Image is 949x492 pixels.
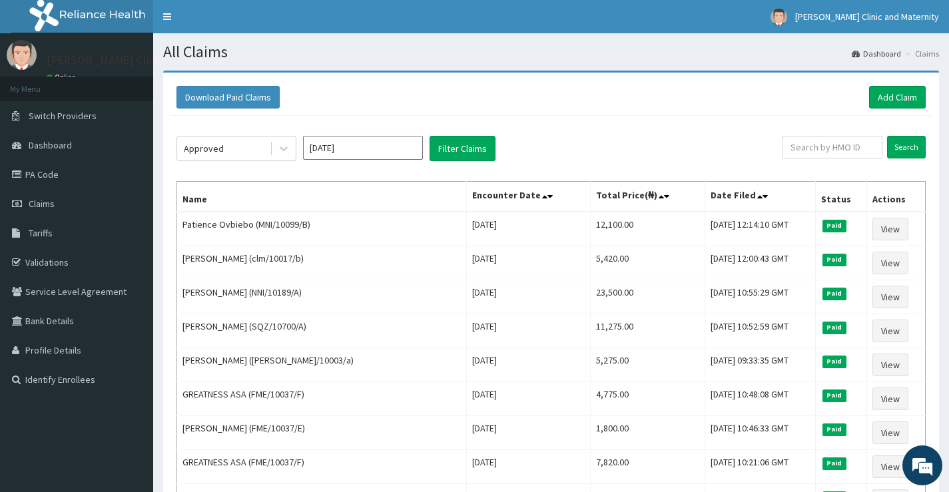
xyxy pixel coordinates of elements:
td: [DATE] [466,246,590,280]
th: Name [177,182,467,212]
th: Encounter Date [466,182,590,212]
td: [DATE] 10:46:33 GMT [705,416,816,450]
input: Search by HMO ID [782,136,882,158]
td: [DATE] 10:48:08 GMT [705,382,816,416]
input: Search [887,136,926,158]
th: Status [816,182,867,212]
a: Online [47,73,79,82]
td: 5,420.00 [590,246,705,280]
td: 11,275.00 [590,314,705,348]
img: User Image [771,9,787,25]
p: [PERSON_NAME] Clinic and Maternity [47,54,240,66]
a: View [872,354,908,376]
img: User Image [7,40,37,70]
a: View [872,455,908,478]
td: [DATE] 12:00:43 GMT [705,246,816,280]
a: View [872,320,908,342]
span: Paid [822,356,846,368]
span: Switch Providers [29,110,97,122]
td: [DATE] 10:52:59 GMT [705,314,816,348]
td: [PERSON_NAME] (FME/10037/E) [177,416,467,450]
li: Claims [902,48,939,59]
span: Dashboard [29,139,72,151]
a: View [872,387,908,410]
td: [DATE] [466,280,590,314]
a: View [872,252,908,274]
td: 23,500.00 [590,280,705,314]
td: [PERSON_NAME] (NNI/10189/A) [177,280,467,314]
span: Paid [822,288,846,300]
span: Paid [822,457,846,469]
th: Actions [866,182,925,212]
td: GREATNESS ASA (FME/10037/F) [177,382,467,416]
button: Filter Claims [430,136,495,161]
td: 5,275.00 [590,348,705,382]
td: [PERSON_NAME] (SQZ/10700/A) [177,314,467,348]
a: Add Claim [869,86,926,109]
a: View [872,218,908,240]
span: Claims [29,198,55,210]
span: Paid [822,423,846,435]
span: Paid [822,322,846,334]
a: View [872,286,908,308]
td: 12,100.00 [590,212,705,246]
td: [DATE] [466,348,590,382]
div: Approved [184,142,224,155]
td: [DATE] 10:21:06 GMT [705,450,816,484]
td: [DATE] [466,382,590,416]
h1: All Claims [163,43,939,61]
span: Tariffs [29,227,53,239]
td: [DATE] [466,450,590,484]
td: Patience Ovbiebo (MNI/10099/B) [177,212,467,246]
td: [DATE] [466,416,590,450]
td: 4,775.00 [590,382,705,416]
td: [PERSON_NAME] ([PERSON_NAME]/10003/a) [177,348,467,382]
td: GREATNESS ASA (FME/10037/F) [177,450,467,484]
span: Paid [822,254,846,266]
td: 7,820.00 [590,450,705,484]
th: Date Filed [705,182,816,212]
td: [DATE] 10:55:29 GMT [705,280,816,314]
th: Total Price(₦) [590,182,705,212]
td: [DATE] [466,314,590,348]
span: Paid [822,389,846,401]
td: [DATE] 12:14:10 GMT [705,212,816,246]
td: [PERSON_NAME] (clm/10017/b) [177,246,467,280]
span: [PERSON_NAME] Clinic and Maternity [795,11,939,23]
td: [DATE] [466,212,590,246]
a: View [872,421,908,444]
td: [DATE] 09:33:35 GMT [705,348,816,382]
span: Paid [822,220,846,232]
td: 1,800.00 [590,416,705,450]
input: Select Month and Year [303,136,423,160]
button: Download Paid Claims [176,86,280,109]
a: Dashboard [852,48,901,59]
